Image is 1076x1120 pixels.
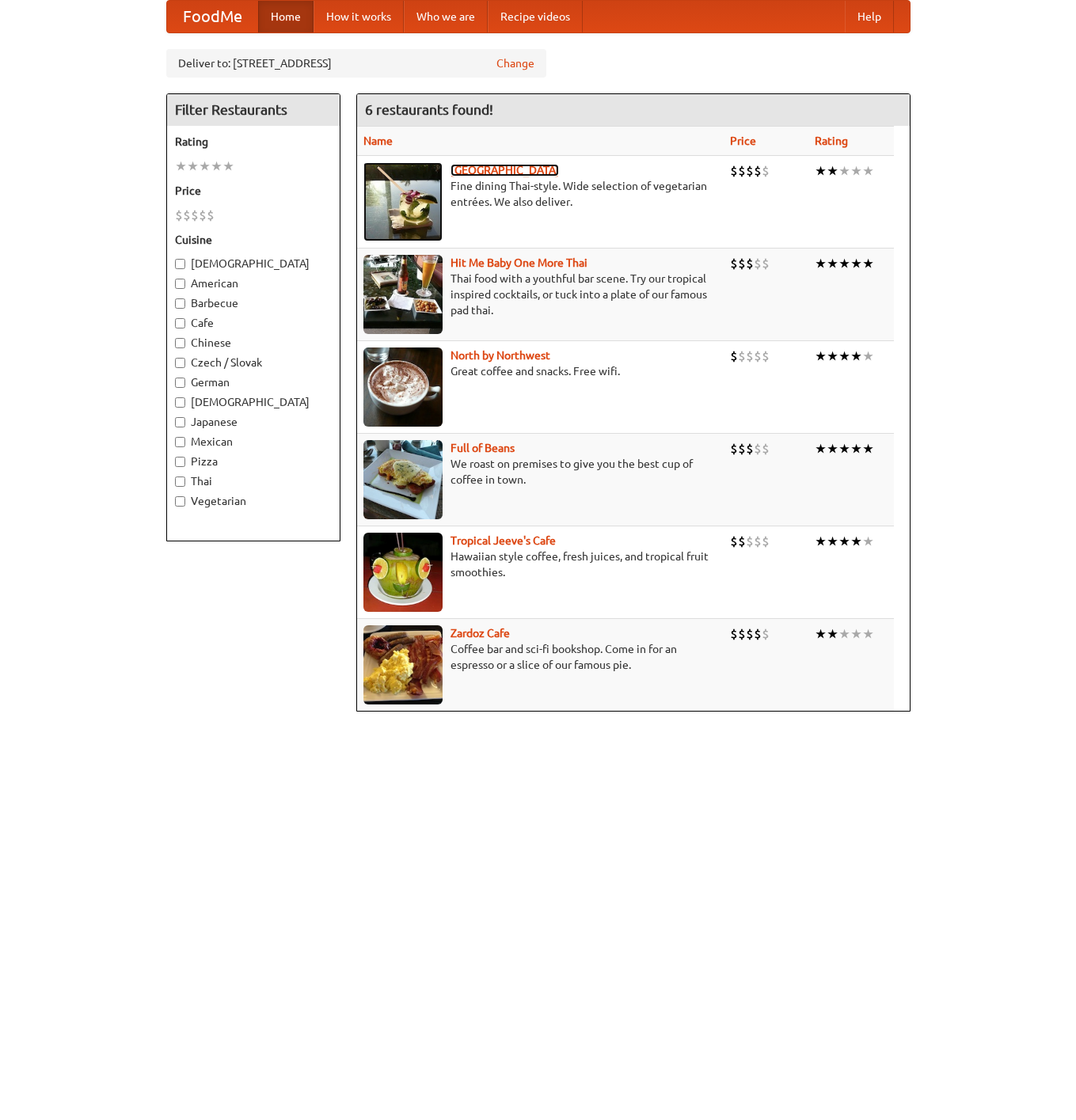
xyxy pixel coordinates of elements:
[175,493,332,509] label: Vegetarian
[838,347,850,365] li: ★
[850,533,862,550] li: ★
[187,158,199,175] li: ★
[183,207,191,224] li: $
[175,358,185,368] input: Czech / Slovak
[754,255,762,272] li: $
[363,533,443,612] img: jeeves.jpg
[175,134,332,150] h5: Rating
[175,207,183,224] li: $
[365,102,493,117] ng-pluralize: 6 restaurants found!
[815,440,827,457] li: ★
[827,440,838,457] li: ★
[175,394,332,410] label: [DEMOGRAPHIC_DATA]
[175,473,332,489] label: Thai
[738,347,746,365] li: $
[862,347,874,365] li: ★
[815,255,827,272] li: ★
[363,549,718,580] p: Hawaiian style coffee, fresh juices, and tropical fruit smoothies.
[827,533,838,550] li: ★
[314,1,404,32] a: How it works
[175,259,185,269] input: [DEMOGRAPHIC_DATA]
[175,335,332,351] label: Chinese
[175,315,332,331] label: Cafe
[850,255,862,272] li: ★
[199,158,211,175] li: ★
[850,347,862,365] li: ★
[730,162,738,180] li: $
[762,440,770,457] li: $
[730,135,756,147] a: Price
[175,496,185,507] input: Vegetarian
[746,625,754,643] li: $
[404,1,488,32] a: Who we are
[754,347,762,365] li: $
[175,158,187,175] li: ★
[166,49,546,78] div: Deliver to: [STREET_ADDRESS]
[762,162,770,180] li: $
[451,349,550,362] a: North by Northwest
[838,625,850,643] li: ★
[845,1,894,32] a: Help
[746,347,754,365] li: $
[175,378,185,388] input: German
[815,135,848,147] a: Rating
[175,374,332,390] label: German
[838,533,850,550] li: ★
[363,255,443,334] img: babythai.jpg
[730,440,738,457] li: $
[222,158,234,175] li: ★
[738,162,746,180] li: $
[850,162,862,180] li: ★
[746,533,754,550] li: $
[363,347,443,427] img: north.jpg
[363,271,718,318] p: Thai food with a youthful bar scene. Try our tropical inspired cocktails, or tuck into a plate of...
[762,347,770,365] li: $
[175,397,185,408] input: [DEMOGRAPHIC_DATA]
[363,456,718,488] p: We roast on premises to give you the best cup of coffee in town.
[746,440,754,457] li: $
[175,338,185,348] input: Chinese
[451,627,510,640] b: Zardoz Cafe
[496,55,534,71] a: Change
[815,347,827,365] li: ★
[730,533,738,550] li: $
[730,625,738,643] li: $
[838,255,850,272] li: ★
[815,625,827,643] li: ★
[850,625,862,643] li: ★
[175,256,332,271] label: [DEMOGRAPHIC_DATA]
[175,476,185,487] input: Thai
[167,1,258,32] a: FoodMe
[762,625,770,643] li: $
[363,440,443,519] img: beans.jpg
[175,232,332,248] h5: Cuisine
[363,363,718,379] p: Great coffee and snacks. Free wifi.
[862,255,874,272] li: ★
[762,255,770,272] li: $
[488,1,583,32] a: Recipe videos
[451,534,556,547] a: Tropical Jeeve's Cafe
[207,207,215,224] li: $
[363,625,443,704] img: zardoz.jpg
[754,533,762,550] li: $
[827,162,838,180] li: ★
[175,298,185,309] input: Barbecue
[175,355,332,370] label: Czech / Slovak
[754,162,762,180] li: $
[746,255,754,272] li: $
[850,440,862,457] li: ★
[451,442,515,454] a: Full of Beans
[827,625,838,643] li: ★
[730,255,738,272] li: $
[175,434,332,450] label: Mexican
[167,94,340,126] h4: Filter Restaurants
[862,162,874,180] li: ★
[175,437,185,447] input: Mexican
[838,440,850,457] li: ★
[175,295,332,311] label: Barbecue
[175,279,185,289] input: American
[738,440,746,457] li: $
[754,625,762,643] li: $
[363,641,718,673] p: Coffee bar and sci-fi bookshop. Come in for an espresso or a slice of our famous pie.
